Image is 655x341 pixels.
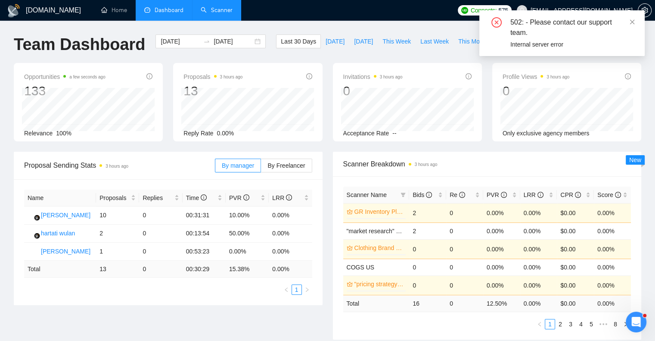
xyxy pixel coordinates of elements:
[399,188,407,201] span: filter
[520,222,557,239] td: 0.00%
[349,34,378,48] button: [DATE]
[416,34,453,48] button: Last Week
[483,259,520,275] td: 0.00%
[203,38,210,45] span: to
[343,295,410,312] td: Total
[409,275,446,295] td: 0
[557,275,594,295] td: $0.00
[560,191,580,198] span: CPR
[629,156,641,163] span: New
[426,192,432,198] span: info-circle
[459,192,465,198] span: info-circle
[378,34,416,48] button: This Week
[446,295,483,312] td: 0
[382,37,411,46] span: This Week
[503,83,570,99] div: 0
[446,259,483,275] td: 0
[471,6,497,15] span: Connects:
[555,319,565,329] li: 2
[222,162,254,169] span: By manager
[281,37,316,46] span: Last 30 Days
[483,222,520,239] td: 0.00%
[520,275,557,295] td: 0.00%
[347,281,353,287] span: crown
[69,75,105,79] time: a few seconds ago
[347,228,413,235] span: "market research" Global
[537,192,543,198] span: info-circle
[510,40,634,49] div: Internal server error
[155,6,183,14] span: Dashboard
[450,191,465,198] span: Re
[380,75,403,79] time: 3 hours ago
[520,239,557,259] td: 0.00%
[28,229,75,236] a: hhartati wulan
[217,130,234,137] span: 0.00%
[409,239,446,259] td: 0
[545,319,555,329] li: 1
[28,228,38,239] img: h
[276,34,321,48] button: Last 30 Days
[347,264,375,271] span: COGS US
[557,295,594,312] td: $ 0.00
[24,72,106,82] span: Opportunities
[302,285,312,295] li: Next Page
[292,285,302,295] li: 1
[41,210,90,220] div: [PERSON_NAME]
[183,243,226,261] td: 00:53:23
[623,322,628,327] span: right
[144,7,150,13] span: dashboard
[139,225,182,243] td: 0
[354,207,404,216] a: GR Inventory Planning Global
[557,222,594,239] td: $0.00
[183,206,226,225] td: 00:31:31
[201,6,233,14] a: searchScanner
[146,73,152,79] span: info-circle
[99,193,129,203] span: Proposals
[24,130,53,137] span: Relevance
[594,275,631,295] td: 0.00%
[226,243,269,261] td: 0.00%
[446,222,483,239] td: 0
[610,319,621,329] li: 8
[587,319,596,329] a: 5
[161,37,200,46] input: Start date
[575,192,581,198] span: info-circle
[638,7,652,14] a: setting
[557,239,594,259] td: $0.00
[56,130,71,137] span: 100%
[321,34,349,48] button: [DATE]
[7,4,21,18] img: logo
[576,319,586,329] li: 4
[354,279,404,289] a: "pricing strategy" US
[269,243,312,261] td: 0.00%
[520,259,557,275] td: 0.00%
[586,319,596,329] li: 5
[446,239,483,259] td: 0
[269,261,312,278] td: 0.00 %
[343,72,403,82] span: Invitations
[413,191,432,198] span: Bids
[226,206,269,225] td: 10.00%
[501,192,507,198] span: info-circle
[415,162,438,167] time: 3 hours ago
[24,190,96,206] th: Name
[566,319,575,329] a: 3
[101,6,127,14] a: homeHome
[596,319,610,329] span: •••
[96,243,139,261] td: 1
[594,239,631,259] td: 0.00%
[491,17,502,28] span: close-circle
[461,7,468,14] img: upwork-logo.png
[409,259,446,275] td: 0
[106,164,128,169] time: 3 hours ago
[304,287,310,292] span: right
[347,245,353,251] span: crown
[269,206,312,225] td: 0.00%
[466,73,472,79] span: info-circle
[621,319,631,329] button: right
[537,322,542,327] span: left
[638,3,652,17] button: setting
[453,34,493,48] button: This Month
[392,130,396,137] span: --
[409,295,446,312] td: 16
